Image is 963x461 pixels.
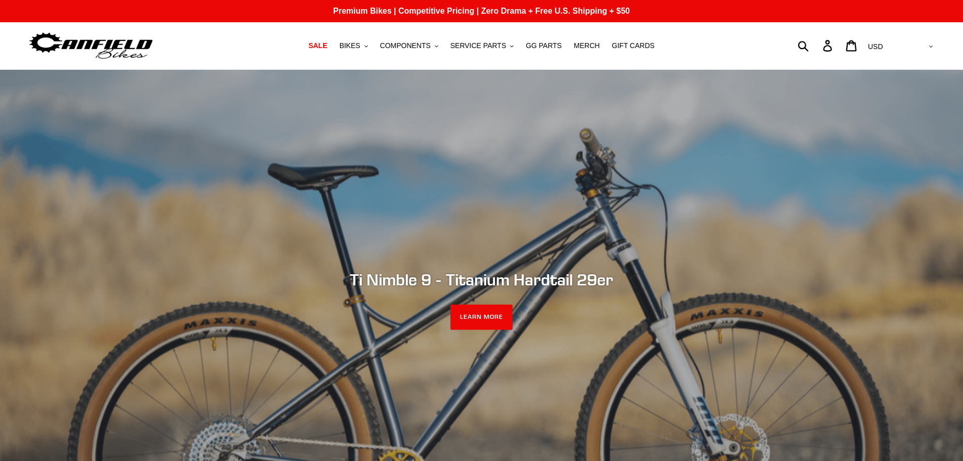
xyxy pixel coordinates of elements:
a: GIFT CARDS [607,39,660,53]
button: COMPONENTS [375,39,443,53]
button: BIKES [334,39,373,53]
span: GIFT CARDS [612,41,655,50]
input: Search [803,34,829,57]
a: GG PARTS [521,39,567,53]
a: SALE [303,39,332,53]
span: SALE [308,41,327,50]
img: Canfield Bikes [28,30,154,62]
span: COMPONENTS [380,41,431,50]
a: LEARN MORE [450,305,513,330]
span: GG PARTS [526,41,562,50]
span: SERVICE PARTS [450,41,506,50]
span: BIKES [339,41,360,50]
h2: Ti Nimble 9 - Titanium Hardtail 29er [206,270,757,289]
button: SERVICE PARTS [445,39,519,53]
span: MERCH [574,41,600,50]
a: MERCH [569,39,605,53]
